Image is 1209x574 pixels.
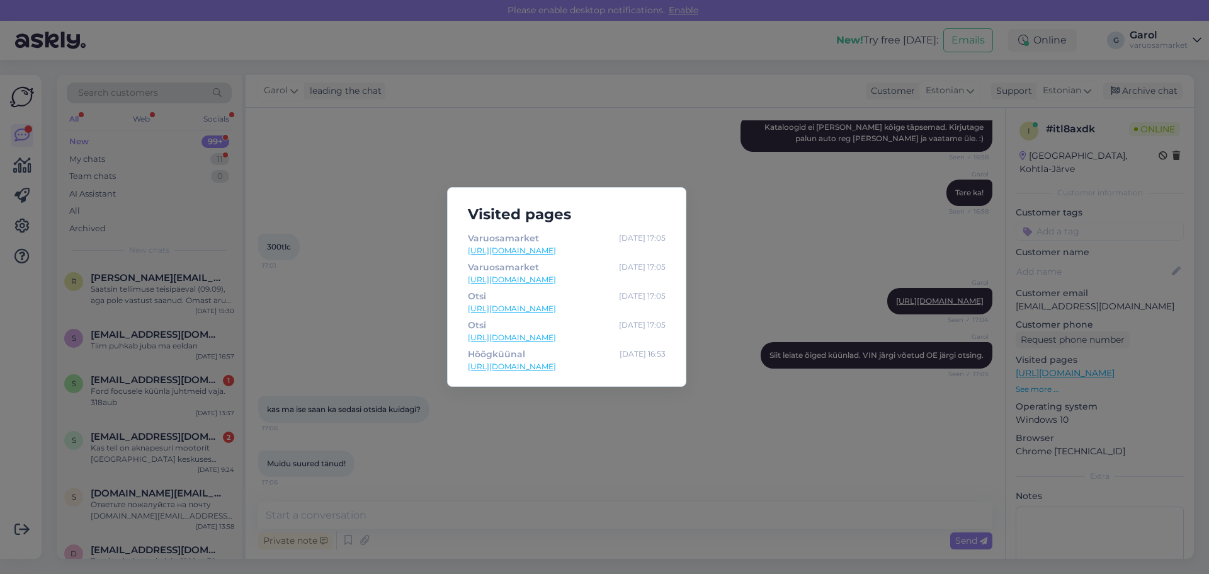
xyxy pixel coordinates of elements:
[458,203,676,226] h5: Visited pages
[468,318,486,332] div: Otsi
[468,289,486,303] div: Otsi
[468,347,525,361] div: Hõõgküünal
[468,303,666,314] a: [URL][DOMAIN_NAME]
[468,231,539,245] div: Varuosamarket
[620,347,666,361] div: [DATE] 16:53
[468,361,666,372] a: [URL][DOMAIN_NAME]
[619,231,666,245] div: [DATE] 17:05
[468,274,666,285] a: [URL][DOMAIN_NAME]
[619,260,666,274] div: [DATE] 17:05
[619,318,666,332] div: [DATE] 17:05
[468,245,666,256] a: [URL][DOMAIN_NAME]
[468,332,666,343] a: [URL][DOMAIN_NAME]
[619,289,666,303] div: [DATE] 17:05
[468,260,539,274] div: Varuosamarket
